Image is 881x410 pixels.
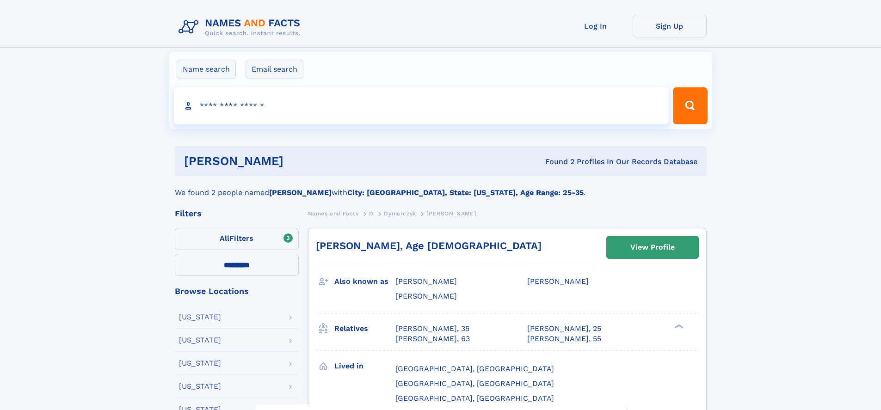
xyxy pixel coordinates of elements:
[316,240,542,251] a: [PERSON_NAME], Age [DEMOGRAPHIC_DATA]
[527,334,601,344] a: [PERSON_NAME], 55
[174,87,669,124] input: search input
[308,208,359,219] a: Names and Facts
[246,60,303,79] label: Email search
[395,394,554,403] span: [GEOGRAPHIC_DATA], [GEOGRAPHIC_DATA]
[179,313,221,321] div: [US_STATE]
[633,15,707,37] a: Sign Up
[395,277,457,286] span: [PERSON_NAME]
[384,210,416,217] span: Dymarczyk
[347,188,584,197] b: City: [GEOGRAPHIC_DATA], State: [US_STATE], Age Range: 25-35
[630,237,675,258] div: View Profile
[673,87,707,124] button: Search Button
[175,176,707,198] div: We found 2 people named with .
[369,208,374,219] a: D
[395,292,457,300] span: [PERSON_NAME]
[334,274,395,289] h3: Also known as
[395,364,554,373] span: [GEOGRAPHIC_DATA], [GEOGRAPHIC_DATA]
[179,337,221,344] div: [US_STATE]
[269,188,332,197] b: [PERSON_NAME]
[175,228,299,250] label: Filters
[527,324,601,334] a: [PERSON_NAME], 25
[334,358,395,374] h3: Lived in
[384,208,416,219] a: Dymarczyk
[220,234,229,243] span: All
[395,379,554,388] span: [GEOGRAPHIC_DATA], [GEOGRAPHIC_DATA]
[184,155,414,167] h1: [PERSON_NAME]
[395,334,470,344] a: [PERSON_NAME], 63
[179,383,221,390] div: [US_STATE]
[672,323,684,329] div: ❯
[607,236,698,258] a: View Profile
[334,321,395,337] h3: Relatives
[179,360,221,367] div: [US_STATE]
[175,287,299,295] div: Browse Locations
[426,210,476,217] span: [PERSON_NAME]
[175,209,299,218] div: Filters
[175,15,308,40] img: Logo Names and Facts
[559,15,633,37] a: Log In
[369,210,374,217] span: D
[177,60,236,79] label: Name search
[395,324,469,334] a: [PERSON_NAME], 35
[414,157,697,167] div: Found 2 Profiles In Our Records Database
[527,277,589,286] span: [PERSON_NAME]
